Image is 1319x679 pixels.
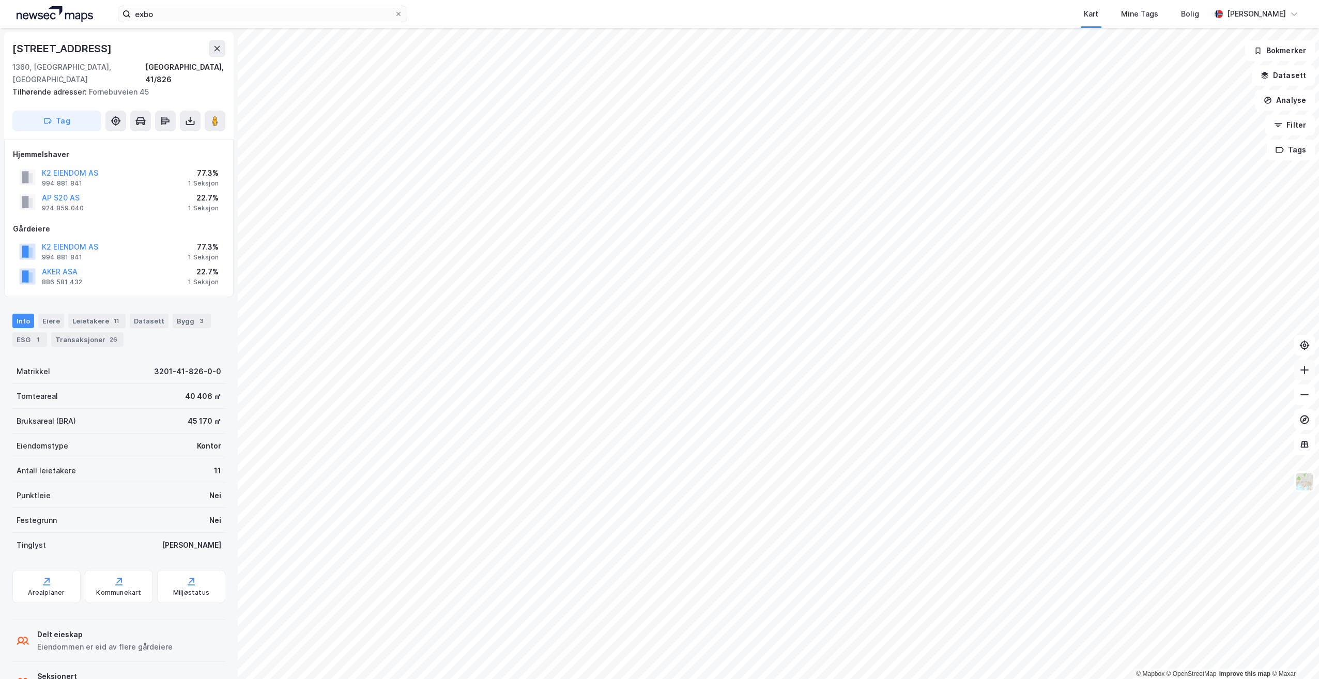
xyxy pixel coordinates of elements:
[111,316,121,326] div: 11
[1219,670,1270,677] a: Improve this map
[17,365,50,378] div: Matrikkel
[197,440,221,452] div: Kontor
[37,628,173,641] div: Delt eieskap
[130,314,168,328] div: Datasett
[17,465,76,477] div: Antall leietakere
[209,489,221,502] div: Nei
[1265,115,1315,135] button: Filter
[42,278,82,286] div: 886 581 432
[17,440,68,452] div: Eiendomstype
[188,204,219,212] div: 1 Seksjon
[17,6,93,22] img: logo.a4113a55bc3d86da70a041830d287a7e.svg
[188,167,219,179] div: 77.3%
[173,589,209,597] div: Miljøstatus
[1227,8,1286,20] div: [PERSON_NAME]
[1267,629,1319,679] iframe: Chat Widget
[1181,8,1199,20] div: Bolig
[17,415,76,427] div: Bruksareal (BRA)
[188,415,221,427] div: 45 170 ㎡
[42,204,84,212] div: 924 859 040
[12,40,114,57] div: [STREET_ADDRESS]
[214,465,221,477] div: 11
[68,314,126,328] div: Leietakere
[96,589,141,597] div: Kommunekart
[17,489,51,502] div: Punktleie
[38,314,64,328] div: Eiere
[154,365,221,378] div: 3201-41-826-0-0
[188,241,219,253] div: 77.3%
[12,332,47,347] div: ESG
[108,334,119,345] div: 26
[12,314,34,328] div: Info
[1136,670,1164,677] a: Mapbox
[28,589,65,597] div: Arealplaner
[188,266,219,278] div: 22.7%
[17,514,57,527] div: Festegrunn
[13,223,225,235] div: Gårdeiere
[173,314,211,328] div: Bygg
[1084,8,1098,20] div: Kart
[131,6,394,22] input: Søk på adresse, matrikkel, gårdeiere, leietakere eller personer
[1245,40,1315,61] button: Bokmerker
[188,179,219,188] div: 1 Seksjon
[17,390,58,403] div: Tomteareal
[1295,472,1314,491] img: Z
[196,316,207,326] div: 3
[33,334,43,345] div: 1
[1167,670,1217,677] a: OpenStreetMap
[12,111,101,131] button: Tag
[1267,140,1315,160] button: Tags
[1267,629,1319,679] div: Kontrollprogram for chat
[145,61,225,86] div: [GEOGRAPHIC_DATA], 41/826
[1252,65,1315,86] button: Datasett
[17,539,46,551] div: Tinglyst
[51,332,124,347] div: Transaksjoner
[37,641,173,653] div: Eiendommen er eid av flere gårdeiere
[13,148,225,161] div: Hjemmelshaver
[188,278,219,286] div: 1 Seksjon
[1255,90,1315,111] button: Analyse
[1121,8,1158,20] div: Mine Tags
[188,192,219,204] div: 22.7%
[12,61,145,86] div: 1360, [GEOGRAPHIC_DATA], [GEOGRAPHIC_DATA]
[209,514,221,527] div: Nei
[185,390,221,403] div: 40 406 ㎡
[188,253,219,261] div: 1 Seksjon
[42,179,82,188] div: 994 881 841
[162,539,221,551] div: [PERSON_NAME]
[12,86,217,98] div: Fornebuveien 45
[42,253,82,261] div: 994 881 841
[12,87,89,96] span: Tilhørende adresser:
